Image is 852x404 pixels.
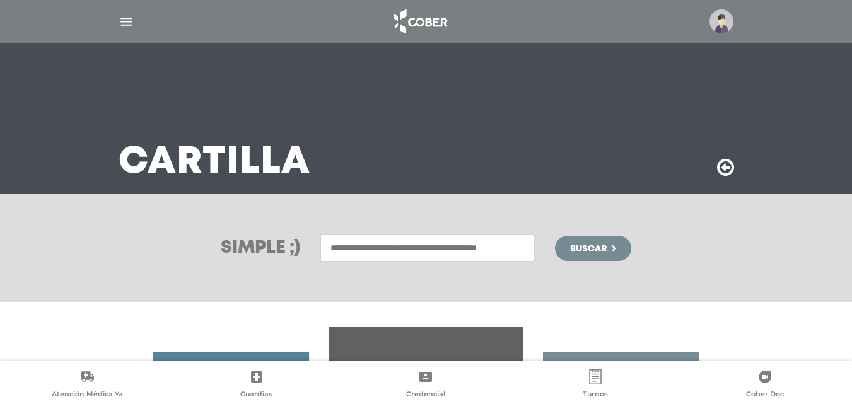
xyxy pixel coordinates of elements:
[119,146,310,179] h3: Cartilla
[511,369,680,401] a: Turnos
[570,245,607,253] span: Buscar
[3,369,172,401] a: Atención Médica Ya
[52,390,123,401] span: Atención Médica Ya
[341,369,511,401] a: Credencial
[240,390,272,401] span: Guardias
[709,9,733,33] img: profile-placeholder.svg
[119,14,134,30] img: Cober_menu-lines-white.svg
[680,369,849,401] a: Cober Doc
[172,369,342,401] a: Guardias
[583,390,608,401] span: Turnos
[387,6,453,37] img: logo_cober_home-white.png
[746,390,784,401] span: Cober Doc
[221,240,300,257] h3: Simple ;)
[406,390,445,401] span: Credencial
[555,236,631,261] button: Buscar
